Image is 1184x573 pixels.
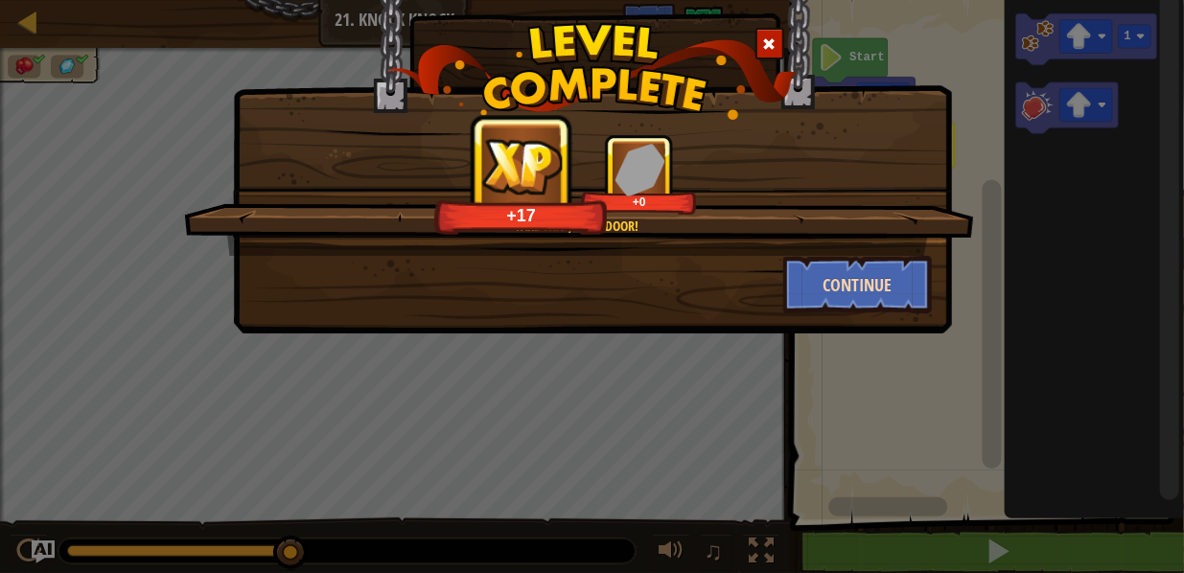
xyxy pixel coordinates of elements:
[783,256,932,313] button: Continue
[440,204,603,226] div: +17
[386,23,798,120] img: level_complete.png
[275,217,880,236] div: Take that, foul door!
[479,136,565,195] img: reward_icon_xp.png
[585,195,693,209] div: +0
[615,143,665,195] img: reward_icon_gems.png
